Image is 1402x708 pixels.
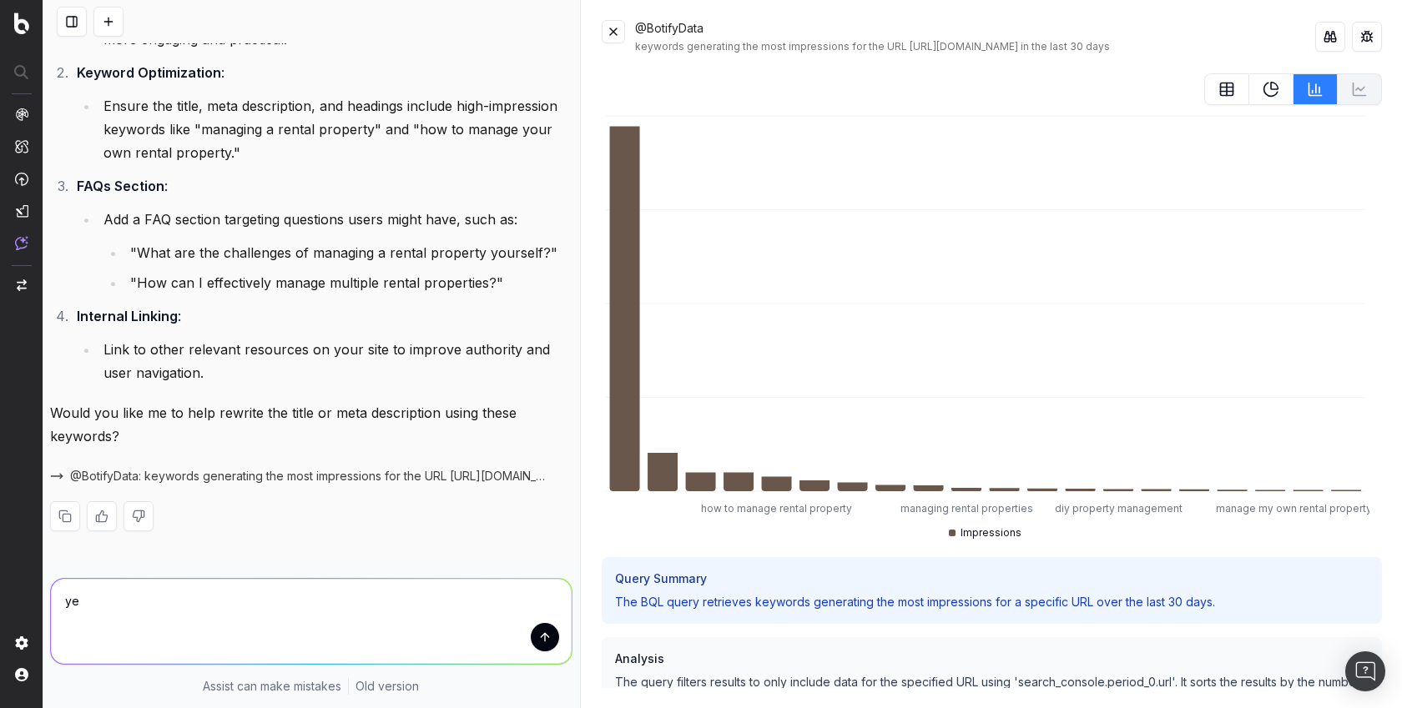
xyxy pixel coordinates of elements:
img: Switch project [17,279,27,291]
li: : [72,174,572,294]
li: Add a FAQ section targeting questions users might have, such as: [98,208,572,294]
p: Assist can make mistakes [203,678,341,695]
button: @BotifyData: keywords generating the most impressions for the URL [URL][DOMAIN_NAME] in the last ... [50,468,572,485]
li: : [72,61,572,164]
p: The BQL query retrieves keywords generating the most impressions for a specific URL over the last... [615,594,1369,610]
button: Not available for current data [1338,73,1382,105]
img: My account [15,668,28,681]
tspan: how to manage rental property [701,502,852,515]
li: "How can I effectively manage multiple rental properties?" [125,271,572,294]
strong: Keyword Optimization [77,64,221,81]
li: Link to other relevant resources on your site to improve authority and user navigation. [98,338,572,384]
strong: FAQs Section [77,178,164,194]
button: table [1204,73,1249,105]
img: Analytics [15,108,28,121]
h3: Analysis [615,650,1369,667]
strong: Internal Linking [77,308,178,324]
a: Old version [356,678,419,695]
div: @BotifyData [635,20,1315,53]
div: keywords generating the most impressions for the URL [URL][DOMAIN_NAME] in the last 30 days [635,40,1315,53]
img: Botify logo [14,13,29,34]
textarea: ye [51,579,572,664]
li: Ensure the title, meta description, and headings include high-impression keywords like "managing ... [98,94,572,164]
button: PieChart [1249,73,1294,105]
span: Impressions [961,526,1021,540]
h3: Query Summary [615,570,1369,587]
li: "What are the challenges of managing a rental property yourself?" [125,241,572,264]
li: : [72,304,572,384]
button: BarChart [1294,73,1338,105]
p: Would you like me to help rewrite the title or meta description using these keywords? [50,401,572,448]
div: Open Intercom Messenger [1345,651,1385,691]
img: Setting [15,636,28,650]
img: Intelligence [15,139,28,153]
img: Studio [15,204,28,218]
tspan: diy property management [1055,502,1183,515]
tspan: managing rental properties [900,502,1033,515]
img: Assist [15,236,28,250]
img: Activation [15,172,28,186]
span: @BotifyData: keywords generating the most impressions for the URL [URL][DOMAIN_NAME] in the last ... [70,468,552,485]
tspan: manage my own rental property [1216,502,1372,515]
